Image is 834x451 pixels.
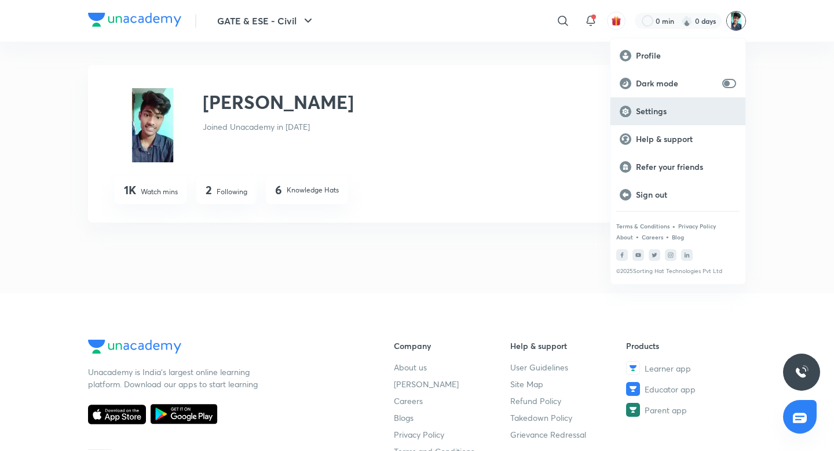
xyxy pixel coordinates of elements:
[610,97,745,125] a: Settings
[636,50,736,61] p: Profile
[642,234,663,241] a: Careers
[636,190,736,200] p: Sign out
[636,162,736,172] p: Refer your friends
[635,231,639,242] div: •
[636,134,736,144] p: Help & support
[672,221,676,231] div: •
[672,234,684,241] a: Blog
[616,223,670,230] a: Terms & Conditions
[616,268,740,275] p: © 2025 Sorting Hat Technologies Pvt Ltd
[610,42,745,70] a: Profile
[616,234,633,241] a: About
[665,231,670,242] div: •
[610,125,745,153] a: Help & support
[636,106,736,117] p: Settings
[610,153,745,181] a: Refer your friends
[678,223,716,230] a: Privacy Policy
[636,78,718,89] p: Dark mode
